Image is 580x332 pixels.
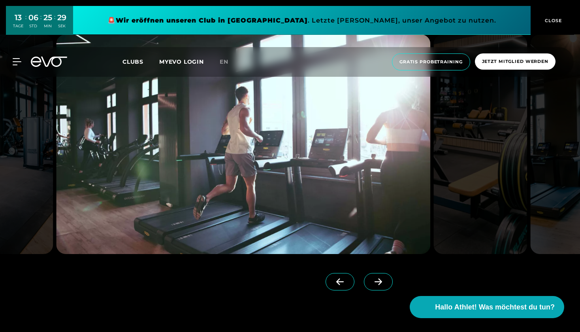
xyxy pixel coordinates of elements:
a: Jetzt Mitglied werden [473,53,558,70]
div: STD [28,23,38,29]
button: CLOSE [531,6,574,35]
span: Jetzt Mitglied werden [482,58,548,65]
img: evofitness [433,34,527,254]
span: Gratis Probetraining [399,59,463,65]
div: 13 [13,12,23,23]
a: en [220,57,238,66]
div: TAGE [13,23,23,29]
span: Clubs [122,58,143,65]
div: 25 [43,12,52,23]
div: MIN [43,23,52,29]
div: SEK [57,23,66,29]
a: Clubs [122,58,159,65]
div: : [25,13,26,34]
div: : [54,13,55,34]
a: Gratis Probetraining [390,53,473,70]
span: Hallo Athlet! Was möchtest du tun? [435,302,555,313]
button: Hallo Athlet! Was möchtest du tun? [410,296,564,318]
div: 29 [57,12,66,23]
div: : [40,13,41,34]
a: MYEVO LOGIN [159,58,204,65]
span: en [220,58,228,65]
img: evofitness [56,34,430,254]
div: 06 [28,12,38,23]
span: CLOSE [543,17,562,24]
